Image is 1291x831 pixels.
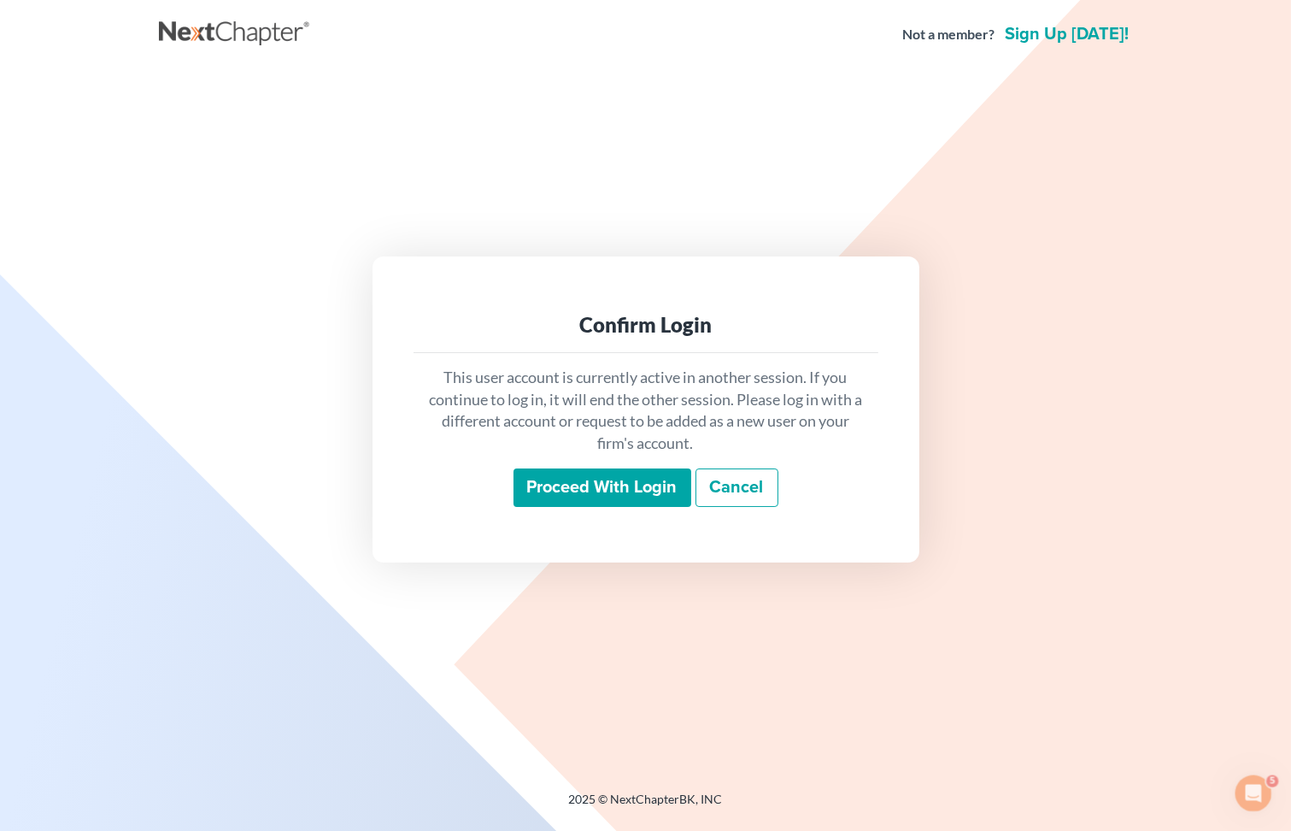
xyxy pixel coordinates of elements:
[1233,773,1274,814] iframe: Intercom live chat
[427,311,865,339] div: Confirm Login
[1268,773,1282,787] span: 5
[159,791,1133,822] div: 2025 © NextChapterBK, INC
[1002,26,1133,43] a: Sign up [DATE]!
[695,469,778,508] a: Cancel
[427,367,865,455] p: This user account is currently active in another session. If you continue to log in, it will end ...
[513,469,691,508] input: Proceed with login
[903,25,995,44] strong: Not a member?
